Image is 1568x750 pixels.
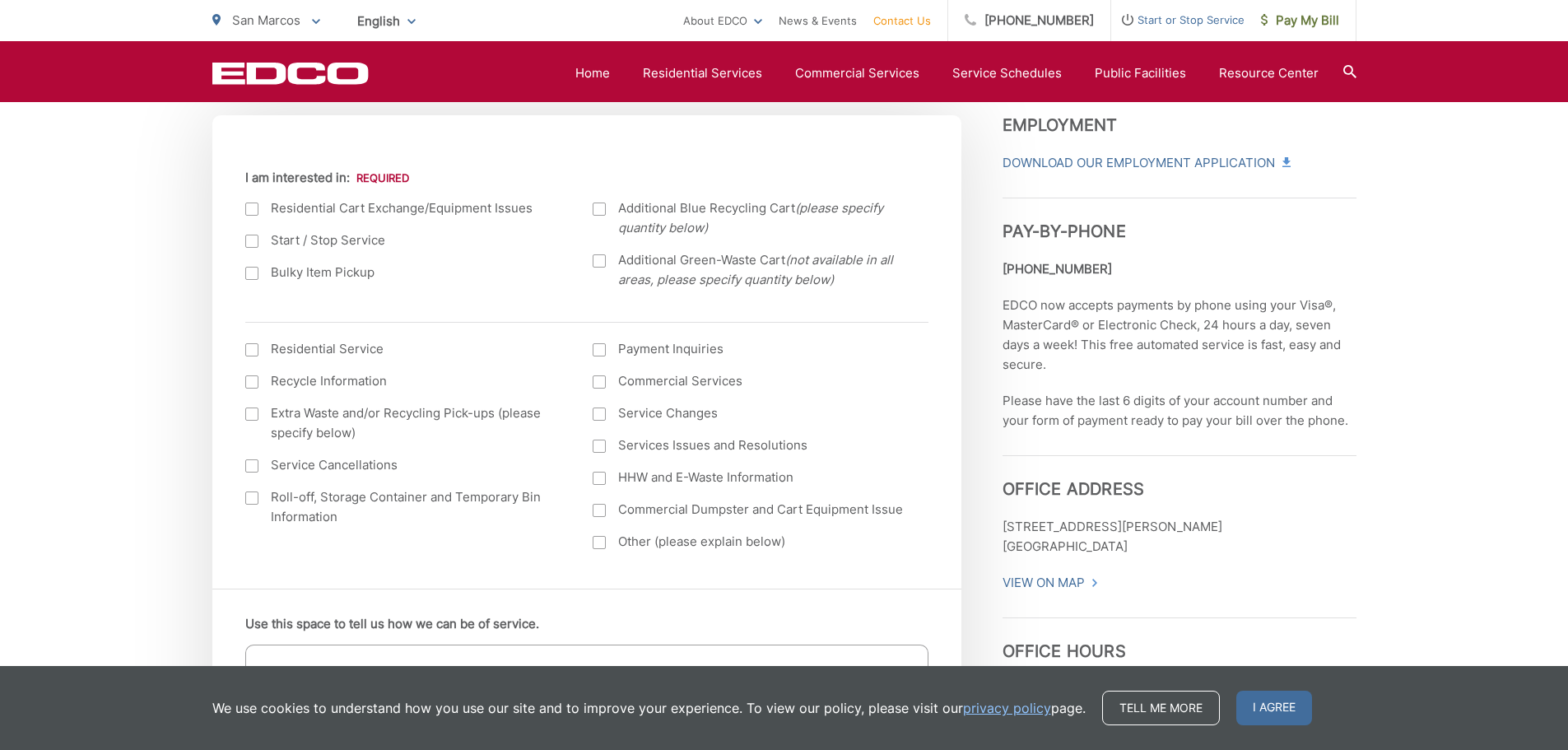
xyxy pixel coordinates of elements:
a: Download Our Employment Application [1003,153,1289,173]
a: Public Facilities [1095,63,1186,83]
label: Recycle Information [245,371,561,391]
a: Service Schedules [952,63,1062,83]
h3: Employment [1003,115,1356,135]
label: Service Changes [593,403,908,423]
a: Tell me more [1102,691,1220,725]
a: View On Map [1003,573,1099,593]
a: Home [575,63,610,83]
label: Services Issues and Resolutions [593,436,908,455]
a: Contact Us [873,11,931,30]
span: I agree [1236,691,1312,725]
span: San Marcos [232,12,300,28]
label: Commercial Dumpster and Cart Equipment Issue [593,500,908,519]
label: HHW and E-Waste Information [593,468,908,487]
span: Pay My Bill [1261,11,1339,30]
label: Bulky Item Pickup [245,263,561,282]
p: Please have the last 6 digits of your account number and your form of payment ready to pay your b... [1003,391,1356,431]
label: I am interested in: [245,170,409,185]
span: Additional Green-Waste Cart [618,250,908,290]
a: Residential Services [643,63,762,83]
h3: Pay-by-Phone [1003,198,1356,241]
a: privacy policy [963,698,1051,718]
span: Additional Blue Recycling Cart [618,198,908,238]
label: Commercial Services [593,371,908,391]
label: Use this space to tell us how we can be of service. [245,617,539,631]
a: About EDCO [683,11,762,30]
p: [STREET_ADDRESS][PERSON_NAME] [GEOGRAPHIC_DATA] [1003,517,1356,557]
a: News & Events [779,11,857,30]
a: Commercial Services [795,63,919,83]
h3: Office Address [1003,455,1356,499]
label: Other (please explain below) [593,532,908,552]
a: EDCD logo. Return to the homepage. [212,62,369,85]
a: Resource Center [1219,63,1319,83]
h3: Office Hours [1003,617,1356,661]
label: Service Cancellations [245,455,561,475]
label: Roll-off, Storage Container and Temporary Bin Information [245,487,561,527]
label: Residential Cart Exchange/Equipment Issues [245,198,561,218]
strong: [PHONE_NUMBER] [1003,261,1112,277]
p: EDCO now accepts payments by phone using your Visa®, MasterCard® or Electronic Check, 24 hours a ... [1003,296,1356,375]
label: Payment Inquiries [593,339,908,359]
label: Residential Service [245,339,561,359]
label: Extra Waste and/or Recycling Pick-ups (please specify below) [245,403,561,443]
label: Start / Stop Service [245,231,561,250]
span: English [345,7,428,35]
p: We use cookies to understand how you use our site and to improve your experience. To view our pol... [212,698,1086,718]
